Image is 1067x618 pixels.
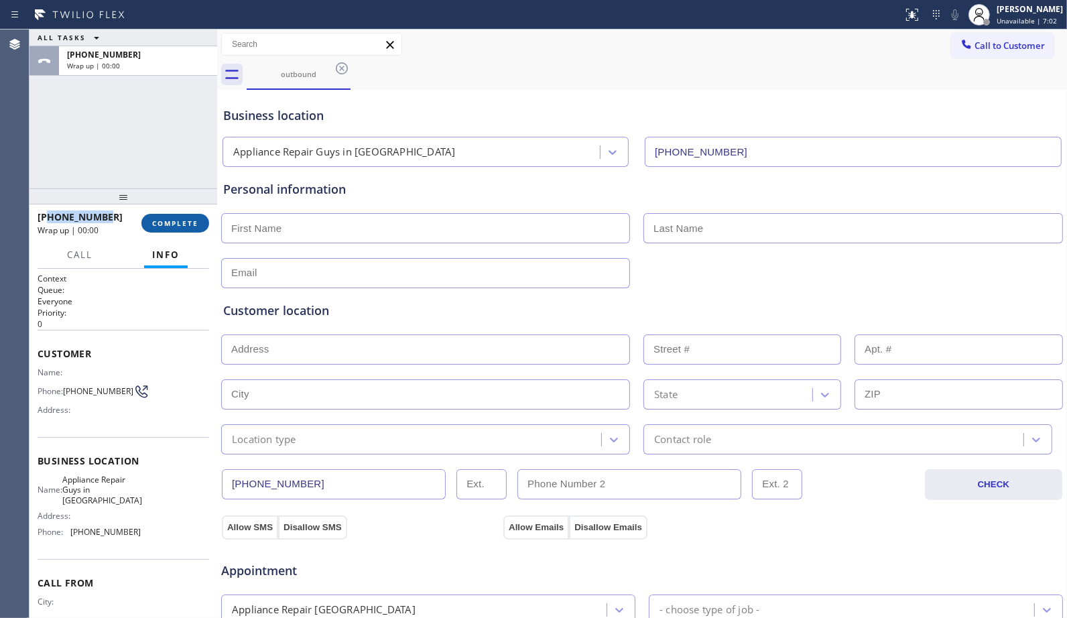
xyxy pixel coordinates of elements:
[946,5,964,24] button: Mute
[38,367,73,377] span: Name:
[221,258,630,288] input: Email
[144,242,188,268] button: Info
[643,334,841,365] input: Street #
[456,469,507,499] input: Ext.
[38,597,73,607] span: City:
[855,379,1063,410] input: ZIP
[38,284,209,296] h2: Queue:
[38,485,62,495] span: Name:
[569,515,647,540] button: Disallow Emails
[222,469,446,499] input: Phone Number
[59,242,101,268] button: Call
[855,334,1063,365] input: Apt. #
[38,405,73,415] span: Address:
[67,249,92,261] span: Call
[62,475,142,505] span: Appliance Repair Guys in [GEOGRAPHIC_DATA]
[223,180,1061,198] div: Personal information
[38,273,209,284] h1: Context
[925,469,1063,500] button: CHECK
[38,307,209,318] h2: Priority:
[951,33,1054,58] button: Call to Customer
[221,334,630,365] input: Address
[660,602,759,617] div: - choose type of job -
[38,576,209,589] span: Call From
[38,318,209,330] p: 0
[223,302,1061,320] div: Customer location
[38,386,63,396] span: Phone:
[752,469,802,499] input: Ext. 2
[38,210,123,223] span: [PHONE_NUMBER]
[232,432,296,447] div: Location type
[221,379,630,410] input: City
[517,469,741,499] input: Phone Number 2
[503,515,569,540] button: Allow Emails
[221,213,630,243] input: First Name
[70,527,141,537] span: [PHONE_NUMBER]
[67,49,141,60] span: [PHONE_NUMBER]
[223,107,1061,125] div: Business location
[38,527,70,537] span: Phone:
[997,3,1063,15] div: [PERSON_NAME]
[654,387,678,402] div: State
[38,511,73,521] span: Address:
[38,225,99,236] span: Wrap up | 00:00
[232,602,416,617] div: Appliance Repair [GEOGRAPHIC_DATA]
[141,214,209,233] button: COMPLETE
[38,296,209,307] p: Everyone
[222,515,278,540] button: Allow SMS
[152,249,180,261] span: Info
[997,16,1057,25] span: Unavailable | 7:02
[233,145,455,160] div: Appliance Repair Guys in [GEOGRAPHIC_DATA]
[654,432,711,447] div: Contact role
[67,61,120,70] span: Wrap up | 00:00
[29,29,113,46] button: ALL TASKS
[38,33,86,42] span: ALL TASKS
[278,515,347,540] button: Disallow SMS
[152,219,198,228] span: COMPLETE
[38,454,209,467] span: Business location
[643,213,1063,243] input: Last Name
[38,347,209,360] span: Customer
[63,386,133,396] span: [PHONE_NUMBER]
[975,40,1045,52] span: Call to Customer
[222,34,401,55] input: Search
[221,562,500,580] span: Appointment
[645,137,1062,167] input: Phone Number
[248,69,349,79] div: outbound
